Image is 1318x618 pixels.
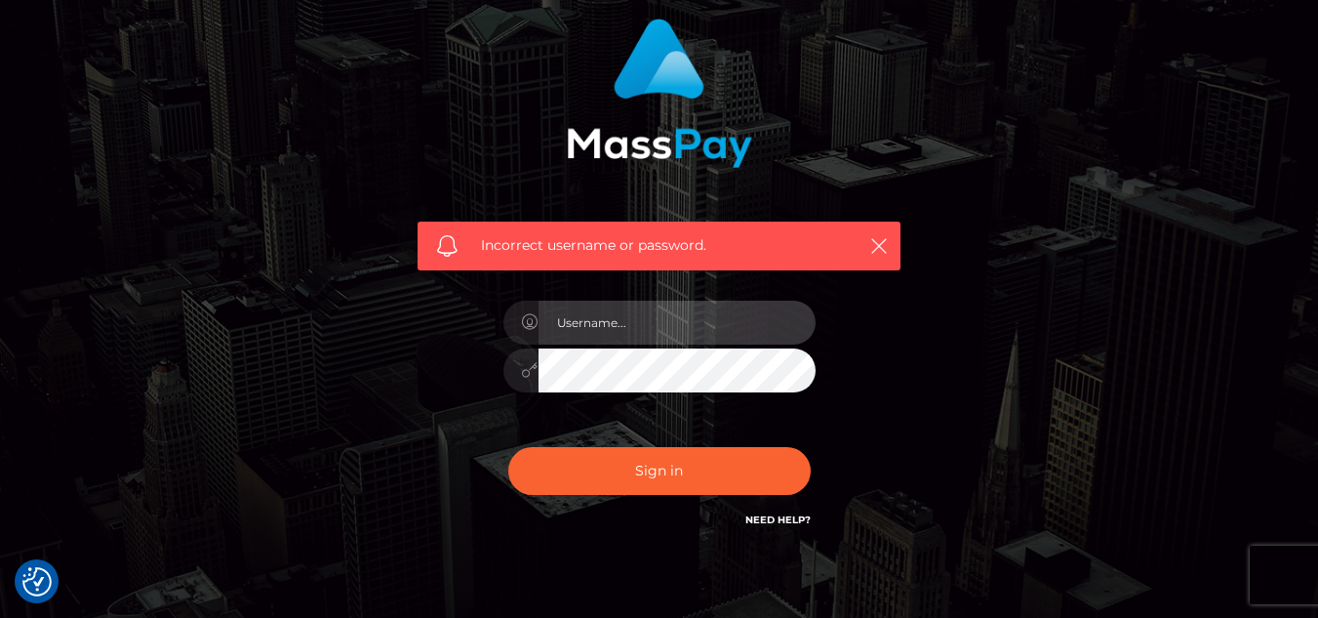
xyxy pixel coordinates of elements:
[508,447,811,495] button: Sign in
[22,567,52,597] button: Consent Preferences
[745,514,811,526] a: Need Help?
[567,19,752,168] img: MassPay Login
[481,235,837,256] span: Incorrect username or password.
[539,301,816,345] input: Username...
[22,567,52,597] img: Revisit consent button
